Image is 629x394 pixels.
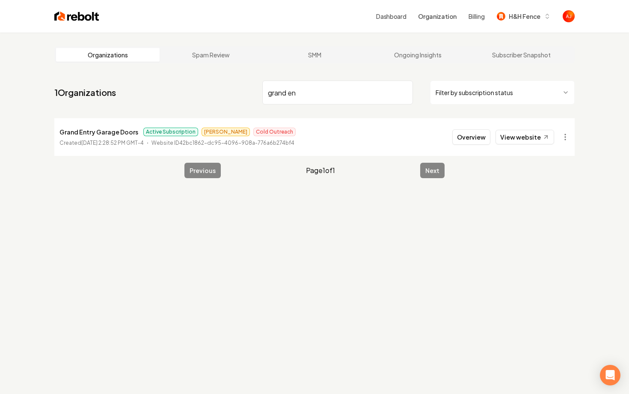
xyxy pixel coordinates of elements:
[495,130,554,144] a: View website
[202,128,250,136] span: [PERSON_NAME]
[263,48,366,62] a: SMM
[59,127,138,137] p: Grand Entry Garage Doors
[376,12,406,21] a: Dashboard
[262,81,413,104] input: Search by name or ID
[563,10,575,22] img: Austin Jellison
[469,48,573,62] a: Subscriber Snapshot
[497,12,505,21] img: H&H Fence
[306,165,335,176] span: Page 1 of 1
[413,9,462,24] button: Organization
[509,12,540,21] span: H&H Fence
[54,87,116,98] a: 1Organizations
[160,48,263,62] a: Spam Review
[600,365,620,385] div: Open Intercom Messenger
[563,10,575,22] button: Open user button
[81,140,144,146] time: [DATE] 2:28:52 PM GMT-4
[56,48,160,62] a: Organizations
[452,129,490,145] button: Overview
[59,139,144,147] p: Created
[151,139,294,147] p: Website ID 42bc1862-dc95-4096-908a-776a6b274bf4
[54,10,99,22] img: Rebolt Logo
[469,12,485,21] button: Billing
[366,48,470,62] a: Ongoing Insights
[143,128,198,136] span: Active Subscription
[253,128,296,136] span: Cold Outreach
